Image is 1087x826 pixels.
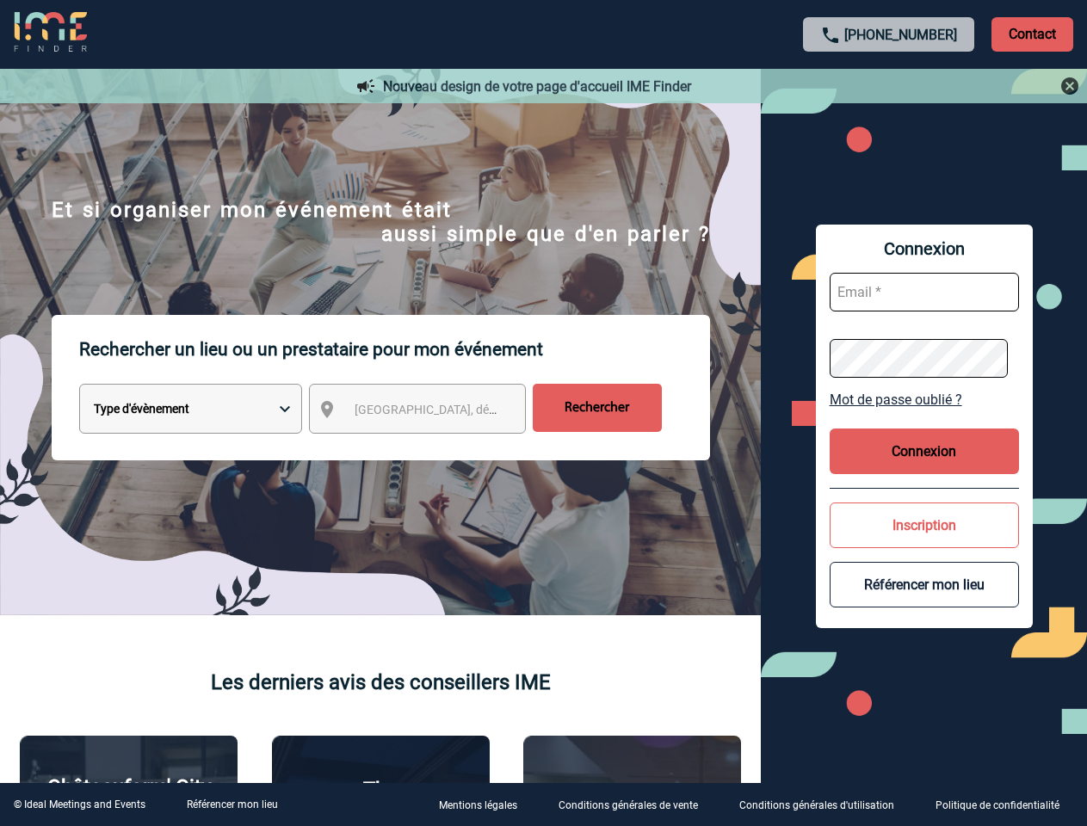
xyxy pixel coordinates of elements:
a: Référencer mon lieu [187,798,278,811]
p: Conditions générales de vente [559,800,698,812]
p: Châteauform' City [GEOGRAPHIC_DATA] [29,775,228,823]
a: Conditions générales d'utilisation [726,797,922,813]
p: Contact [991,17,1073,52]
a: Politique de confidentialité [922,797,1087,813]
a: Mentions légales [425,797,545,813]
p: Mentions légales [439,800,517,812]
a: Conditions générales de vente [545,797,726,813]
p: The [GEOGRAPHIC_DATA] [281,778,480,826]
p: Politique de confidentialité [936,800,1059,812]
div: © Ideal Meetings and Events [14,798,145,811]
p: Conditions générales d'utilisation [739,800,894,812]
p: Agence 2ISD [573,780,691,804]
